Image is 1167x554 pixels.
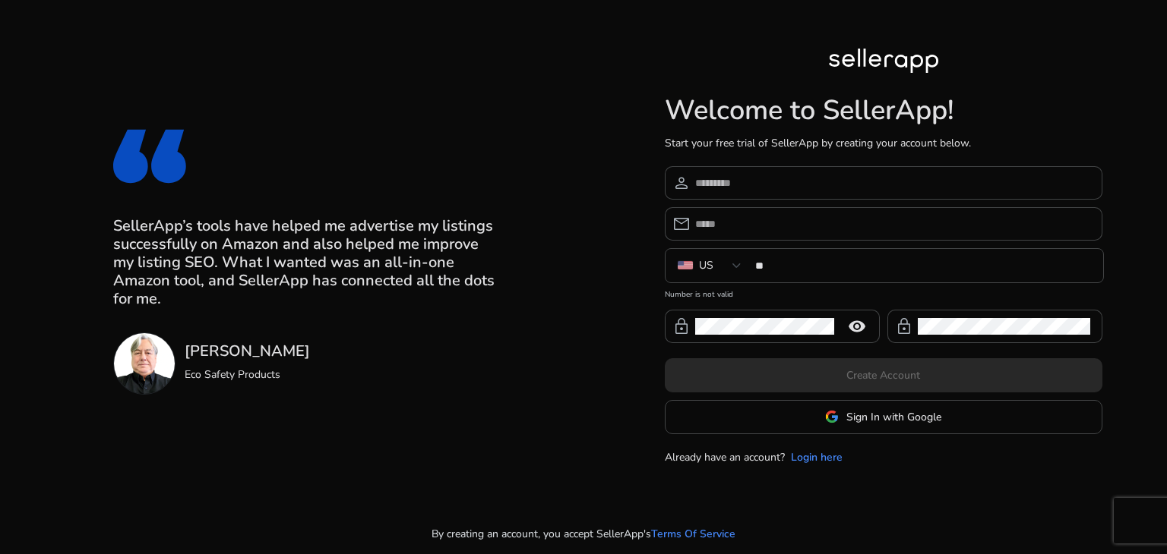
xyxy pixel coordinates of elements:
span: Sign In with Google [846,409,941,425]
div: US [699,257,713,274]
p: Already have an account? [665,449,785,465]
span: lock [895,317,913,335]
img: google-logo.svg [825,410,839,423]
span: lock [672,317,691,335]
h3: [PERSON_NAME] [185,342,310,360]
p: Eco Safety Products [185,367,310,382]
span: email [672,215,691,233]
h1: Welcome to SellerApp! [665,94,1102,127]
p: Start your free trial of SellerApp by creating your account below. [665,135,1102,151]
button: Sign In with Google [665,400,1102,434]
h3: SellerApp’s tools have helped me advertise my listings successfully on Amazon and also helped me ... [113,217,502,308]
mat-error: Number is not valid [665,285,1102,301]
mat-icon: remove_red_eye [839,317,875,335]
a: Login here [791,449,843,465]
span: person [672,174,691,192]
a: Terms Of Service [651,526,735,542]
